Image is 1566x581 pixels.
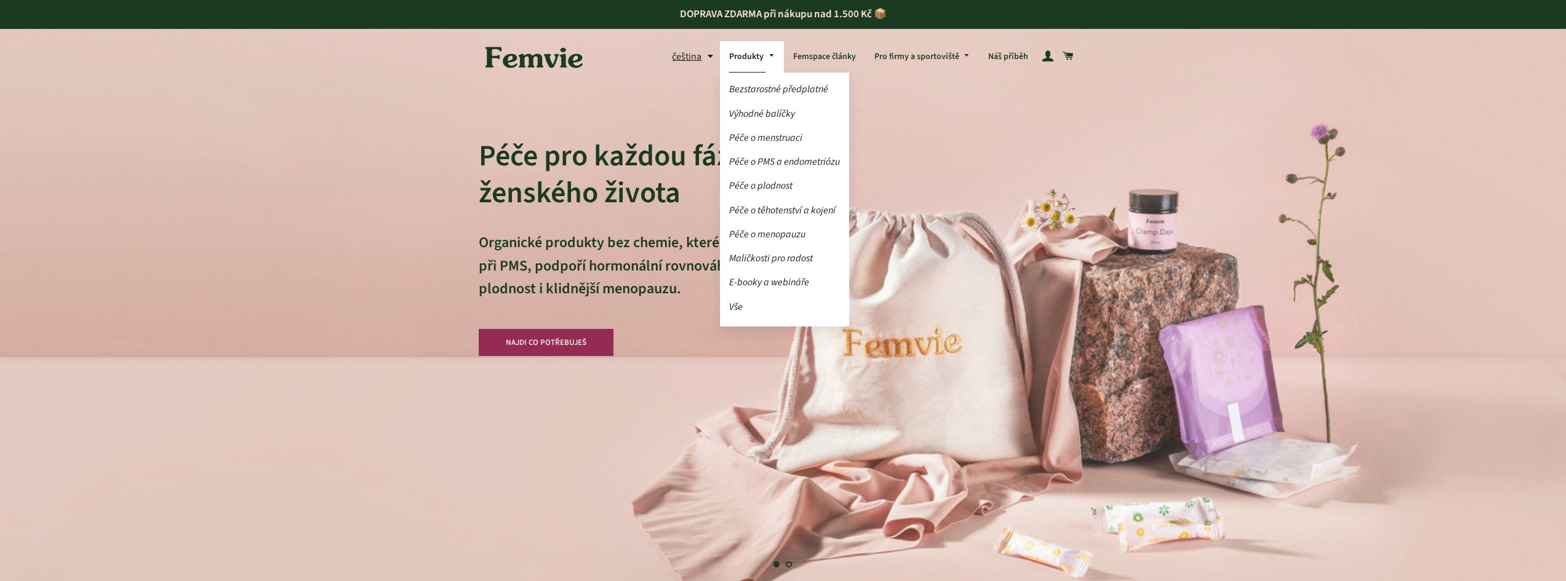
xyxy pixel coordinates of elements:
[471,550,501,581] button: Předchozí snímek
[479,231,753,323] p: Organické produkty bez chemie, které uleví při PMS, podpoří hormonální rovnováhu, plodnost i klid...
[720,41,784,73] a: Produkty
[720,127,849,149] a: Péče o menstruaci
[720,103,849,125] a: Výhodné balíčky
[672,49,720,65] button: čeština
[720,248,849,269] a: Maličkosti pro radost
[783,558,796,571] a: Načíst snímek 2
[1061,550,1092,581] button: Další snímek
[771,558,783,571] a: Posun 1, aktuální
[720,151,849,173] a: Péče o PMS a endometriózu
[720,272,849,293] a: E-booky a webináře
[479,38,589,76] img: Femvie
[720,296,849,318] a: Vše
[865,41,980,73] a: Pro firmy a sportoviště
[720,175,849,197] a: Péče o plodnost
[720,79,849,100] a: Bezstarostné předplatné
[479,329,614,356] a: NAJDI CO POTŘEBUJEŠ
[720,224,849,245] a: Péče o menopauzu
[479,138,753,211] h2: Péče pro každou fázi ženského života
[979,41,1037,73] a: Náš příběh
[720,200,849,221] a: Péče o těhotenství a kojení
[784,41,865,73] a: Femspace články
